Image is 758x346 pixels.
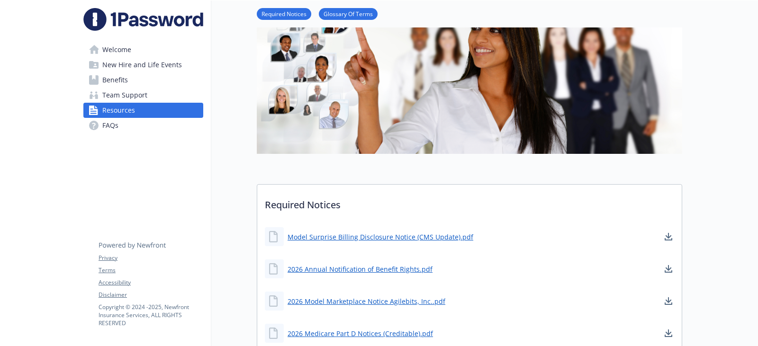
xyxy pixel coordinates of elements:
span: Benefits [102,72,128,88]
a: download document [663,295,674,307]
a: Glossary Of Terms [319,9,378,18]
a: download document [663,263,674,275]
a: download document [663,328,674,339]
a: download document [663,231,674,242]
span: Team Support [102,88,147,103]
a: New Hire and Life Events [83,57,203,72]
a: Privacy [99,254,203,262]
span: Resources [102,103,135,118]
a: Required Notices [257,9,311,18]
p: Copyright © 2024 - 2025 , Newfront Insurance Services, ALL RIGHTS RESERVED [99,303,203,327]
a: Resources [83,103,203,118]
a: Model Surprise Billing Disclosure Notice (CMS Update).pdf [288,232,473,242]
a: Welcome [83,42,203,57]
a: Disclaimer [99,291,203,299]
p: Required Notices [257,185,682,220]
a: Team Support [83,88,203,103]
a: Accessibility [99,278,203,287]
a: 2026 Medicare Part D Notices (Creditable).pdf [288,328,433,338]
a: 2026 Annual Notification of Benefit Rights.pdf [288,264,433,274]
a: Benefits [83,72,203,88]
span: FAQs [102,118,118,133]
a: Terms [99,266,203,275]
span: New Hire and Life Events [102,57,182,72]
a: 2026 Model Marketplace Notice Agilebits, Inc..pdf [288,296,445,306]
span: Welcome [102,42,131,57]
a: FAQs [83,118,203,133]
